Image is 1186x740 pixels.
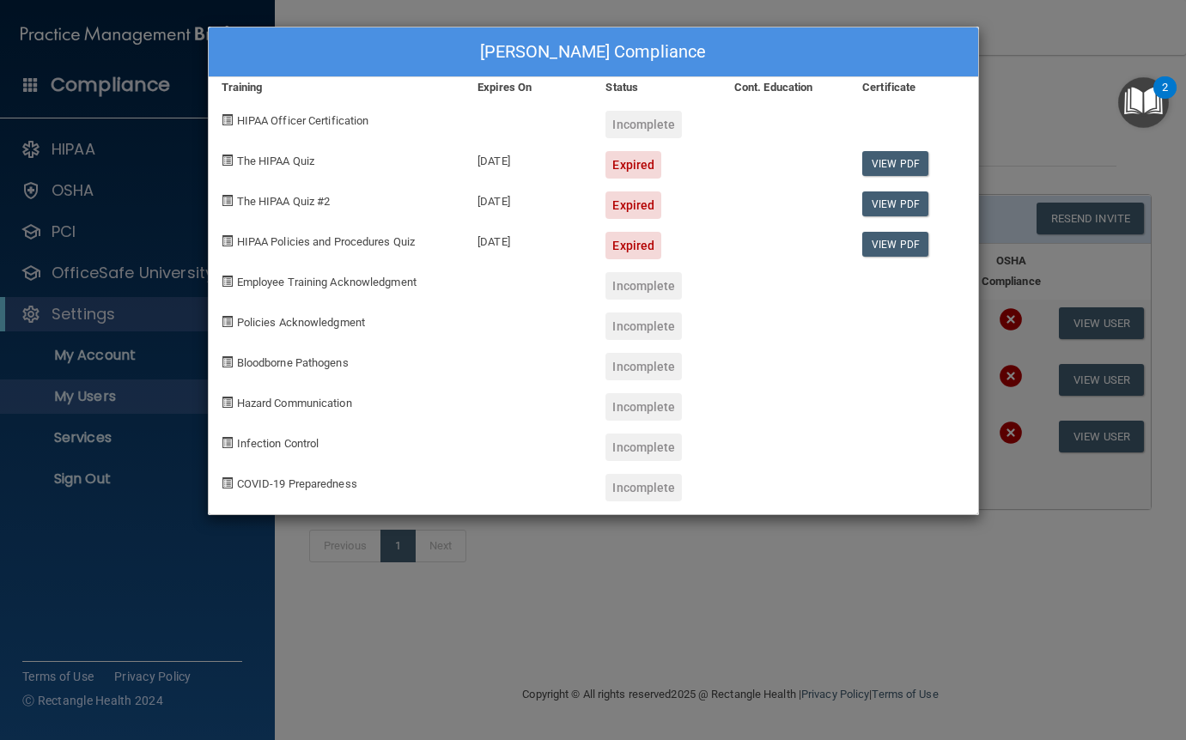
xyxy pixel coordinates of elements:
span: HIPAA Officer Certification [237,114,369,127]
span: Infection Control [237,437,319,450]
div: Incomplete [605,434,682,461]
div: [PERSON_NAME] Compliance [209,27,978,77]
span: Policies Acknowledgment [237,316,365,329]
div: Incomplete [605,312,682,340]
button: Open Resource Center, 2 new notifications [1118,77,1169,128]
span: COVID-19 Preparedness [237,477,357,490]
div: Incomplete [605,272,682,300]
span: Employee Training Acknowledgment [237,276,417,288]
div: Expired [605,232,661,259]
div: Expired [605,151,661,179]
span: Bloodborne Pathogens [237,356,349,369]
span: Hazard Communication [237,397,352,409]
span: HIPAA Policies and Procedures Quiz [237,235,415,248]
div: [DATE] [465,219,593,259]
div: Cont. Education [721,77,849,98]
div: [DATE] [465,138,593,179]
div: Incomplete [605,111,682,138]
iframe: Drift Widget Chat Controller [889,618,1165,687]
span: The HIPAA Quiz [237,155,314,167]
a: View PDF [862,232,928,257]
div: Incomplete [605,393,682,421]
div: Training [209,77,465,98]
div: Incomplete [605,353,682,380]
div: Certificate [849,77,977,98]
div: Status [593,77,721,98]
a: View PDF [862,191,928,216]
div: Expired [605,191,661,219]
div: 2 [1162,88,1168,110]
span: The HIPAA Quiz #2 [237,195,331,208]
div: [DATE] [465,179,593,219]
div: Expires On [465,77,593,98]
div: Incomplete [605,474,682,501]
a: View PDF [862,151,928,176]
